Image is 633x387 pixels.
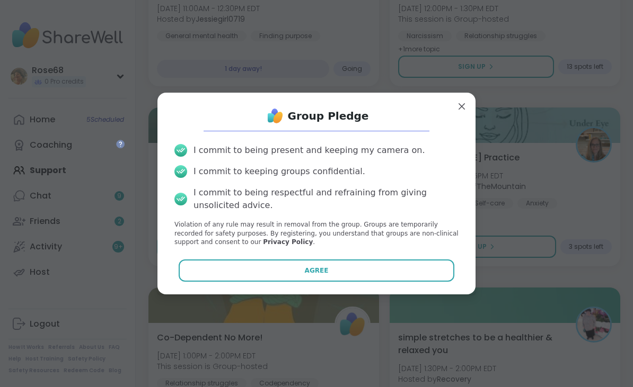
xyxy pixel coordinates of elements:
[288,109,369,123] h1: Group Pledge
[179,259,455,282] button: Agree
[174,220,459,247] p: Violation of any rule may result in removal from the group. Groups are temporarily recorded for s...
[263,238,313,246] a: Privacy Policy
[194,144,425,157] div: I commit to being present and keeping my camera on.
[116,140,125,148] iframe: Spotlight
[265,105,286,127] img: ShareWell Logo
[305,266,329,275] span: Agree
[194,165,365,178] div: I commit to keeping groups confidential.
[194,186,459,212] div: I commit to being respectful and refraining from giving unsolicited advice.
